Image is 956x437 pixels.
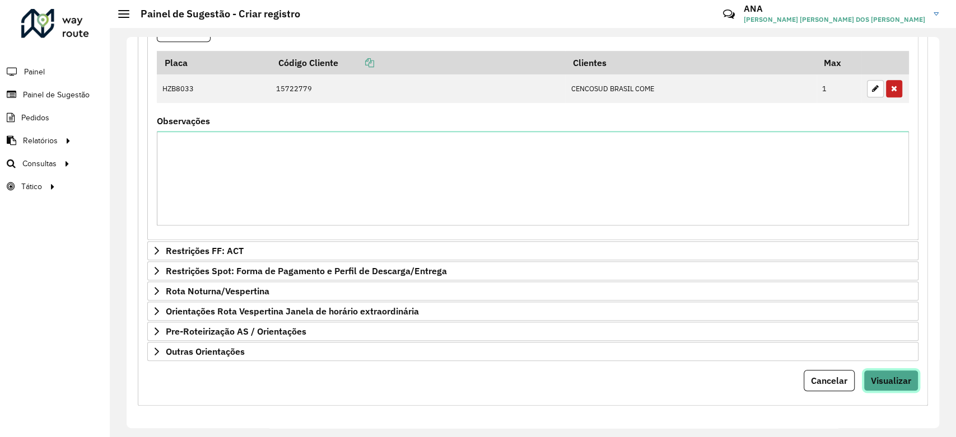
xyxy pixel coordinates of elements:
[147,241,918,260] a: Restrições FF: ACT
[157,74,271,104] td: HZB8033
[157,51,271,74] th: Placa
[871,375,911,386] span: Visualizar
[23,135,58,147] span: Relatórios
[166,246,244,255] span: Restrições FF: ACT
[21,112,49,124] span: Pedidos
[744,3,925,14] h3: ANA
[129,8,300,20] h2: Painel de Sugestão - Criar registro
[817,74,861,104] td: 1
[565,51,816,74] th: Clientes
[166,307,419,316] span: Orientações Rota Vespertina Janela de horário extraordinária
[147,322,918,341] a: Pre-Roteirização AS / Orientações
[157,114,210,128] label: Observações
[271,74,565,104] td: 15722779
[744,15,925,25] span: [PERSON_NAME] [PERSON_NAME] DOS [PERSON_NAME]
[565,74,816,104] td: CENCOSUD BRASIL COME
[166,266,447,275] span: Restrições Spot: Forma de Pagamento e Perfil de Descarga/Entrega
[21,181,42,192] span: Tático
[271,51,565,74] th: Código Cliente
[147,281,918,300] a: Rota Noturna/Vespertina
[804,370,855,391] button: Cancelar
[338,57,374,68] a: Copiar
[717,2,741,26] a: Contato Rápido
[147,342,918,361] a: Outras Orientações
[811,375,847,386] span: Cancelar
[166,286,269,295] span: Rota Noturna/Vespertina
[23,89,90,101] span: Painel de Sugestão
[24,66,45,78] span: Painel
[864,370,918,391] button: Visualizar
[166,347,245,356] span: Outras Orientações
[147,261,918,280] a: Restrições Spot: Forma de Pagamento e Perfil de Descarga/Entrega
[166,327,306,336] span: Pre-Roteirização AS / Orientações
[22,158,57,170] span: Consultas
[147,302,918,321] a: Orientações Rota Vespertina Janela de horário extraordinária
[817,51,861,74] th: Max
